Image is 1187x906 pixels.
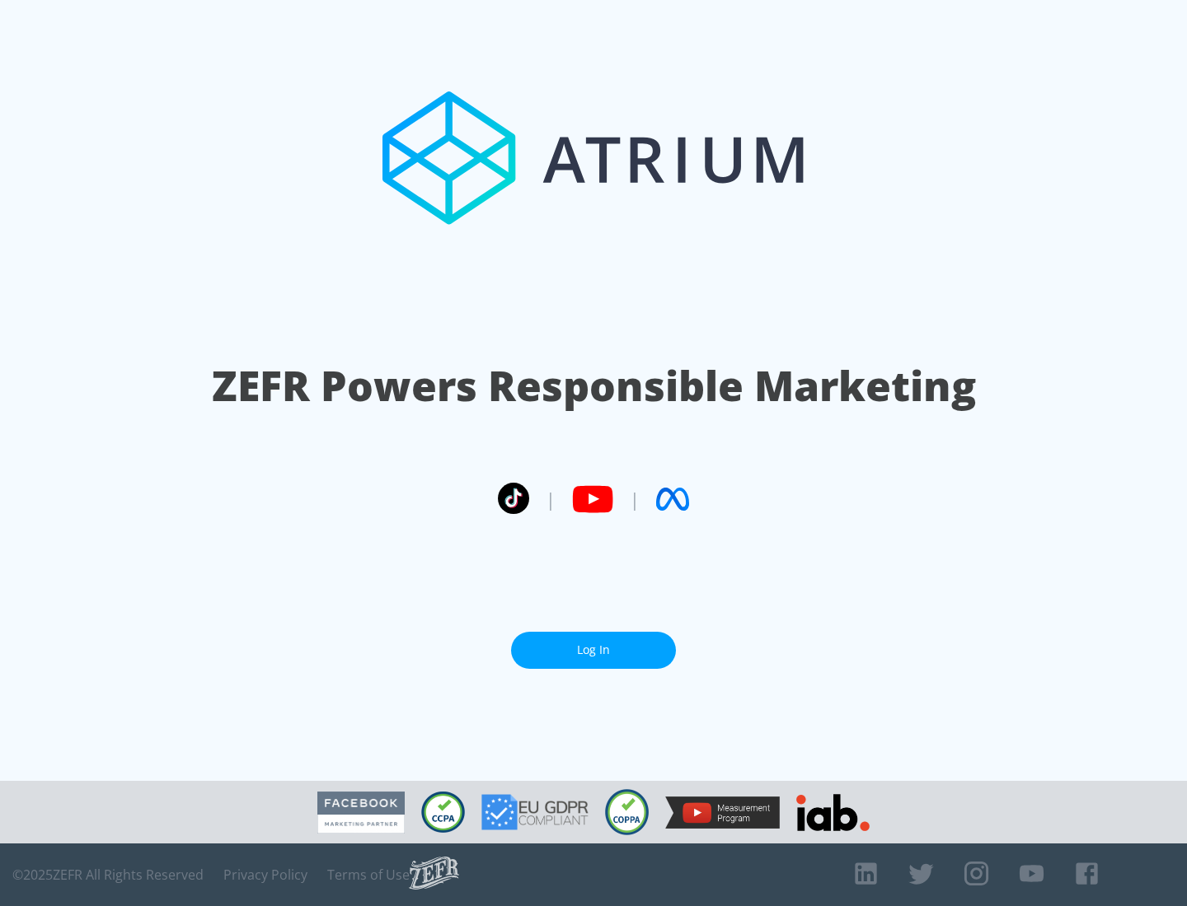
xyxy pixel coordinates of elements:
img: Facebook Marketing Partner [317,792,405,834]
img: IAB [796,794,870,831]
span: © 2025 ZEFR All Rights Reserved [12,866,204,883]
img: COPPA Compliant [605,789,649,835]
a: Terms of Use [327,866,410,883]
span: | [546,487,556,511]
a: Privacy Policy [223,866,307,883]
img: CCPA Compliant [421,792,465,833]
h1: ZEFR Powers Responsible Marketing [212,357,976,414]
img: YouTube Measurement Program [665,796,780,829]
span: | [630,487,640,511]
img: GDPR Compliant [481,794,589,830]
a: Log In [511,632,676,669]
